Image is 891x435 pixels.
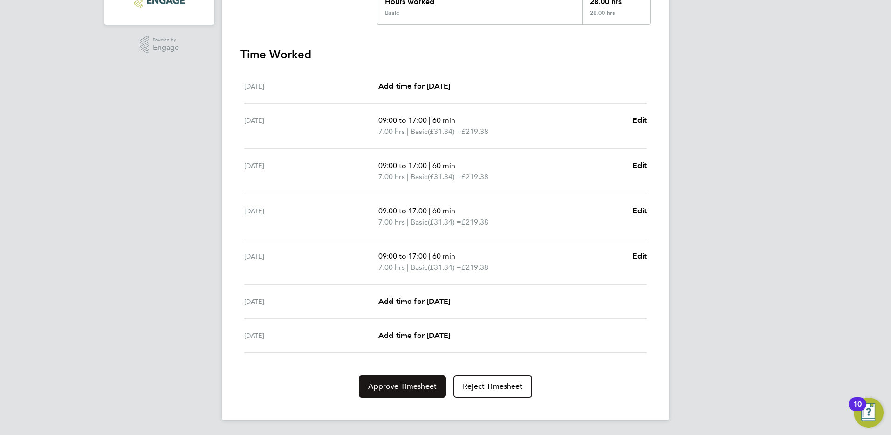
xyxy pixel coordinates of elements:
span: (£31.34) = [428,127,461,136]
span: 7.00 hrs [378,217,405,226]
button: Approve Timesheet [359,375,446,398]
div: 10 [853,404,862,416]
span: | [429,161,431,170]
span: 60 min [432,116,455,125]
a: Add time for [DATE] [378,81,450,92]
span: Basic [411,217,428,228]
span: Add time for [DATE] [378,82,450,91]
span: Engage [153,44,179,52]
div: [DATE] [244,160,378,182]
a: Edit [632,160,647,171]
a: Add time for [DATE] [378,330,450,341]
span: | [407,172,409,181]
div: [DATE] [244,251,378,273]
span: Basic [411,262,428,273]
span: (£31.34) = [428,263,461,272]
a: Edit [632,251,647,262]
span: 09:00 to 17:00 [378,116,427,125]
button: Open Resource Center, 10 new notifications [854,398,884,428]
span: Basic [411,126,428,137]
a: Edit [632,205,647,217]
div: 28.00 hrs [582,9,650,24]
span: | [407,127,409,136]
span: £219.38 [461,172,488,181]
a: Add time for [DATE] [378,296,450,307]
h3: Time Worked [240,47,651,62]
span: 7.00 hrs [378,127,405,136]
div: [DATE] [244,205,378,228]
span: 09:00 to 17:00 [378,206,427,215]
span: 60 min [432,161,455,170]
span: 7.00 hrs [378,172,405,181]
a: Powered byEngage [140,36,179,54]
span: Edit [632,161,647,170]
span: 60 min [432,252,455,260]
span: 09:00 to 17:00 [378,161,427,170]
span: (£31.34) = [428,217,461,226]
span: £219.38 [461,217,488,226]
div: [DATE] [244,296,378,307]
span: 09:00 to 17:00 [378,252,427,260]
span: | [407,263,409,272]
span: Add time for [DATE] [378,331,450,340]
span: Basic [411,171,428,182]
div: [DATE] [244,330,378,341]
a: Edit [632,115,647,126]
div: [DATE] [244,115,378,137]
span: Add time for [DATE] [378,297,450,306]
span: Edit [632,116,647,125]
button: Reject Timesheet [453,375,532,398]
div: [DATE] [244,81,378,92]
span: Approve Timesheet [368,382,437,391]
span: | [429,206,431,215]
span: Powered by [153,36,179,44]
span: (£31.34) = [428,172,461,181]
span: 60 min [432,206,455,215]
div: Basic [385,9,399,17]
span: | [407,217,409,226]
span: £219.38 [461,263,488,272]
span: | [429,252,431,260]
span: £219.38 [461,127,488,136]
span: Edit [632,206,647,215]
span: Reject Timesheet [463,382,523,391]
span: 7.00 hrs [378,263,405,272]
span: | [429,116,431,125]
span: Edit [632,252,647,260]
